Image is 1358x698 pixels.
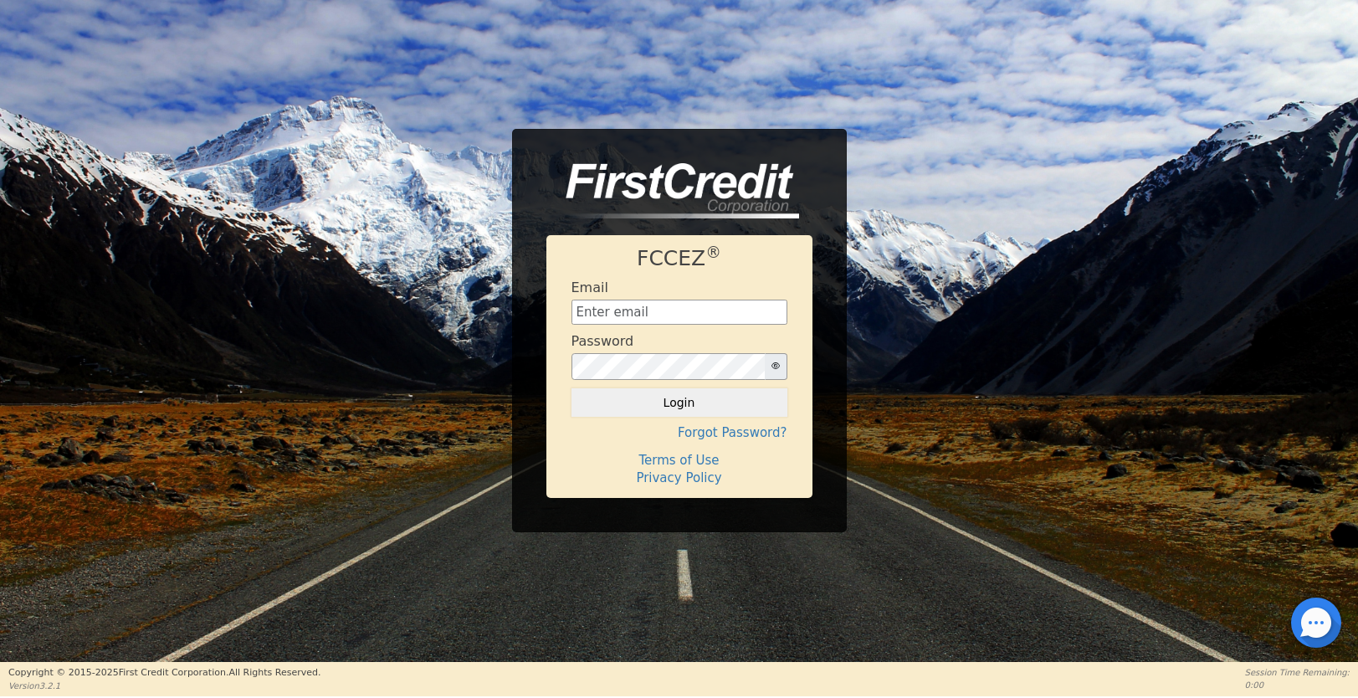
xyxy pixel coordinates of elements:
h4: Forgot Password? [571,425,787,440]
span: All Rights Reserved. [228,667,320,678]
input: Enter email [571,300,787,325]
h4: Privacy Policy [571,470,787,485]
h1: FCCEZ [571,246,787,271]
p: Copyright © 2015- 2025 First Credit Corporation. [8,666,320,680]
h4: Email [571,280,608,295]
h4: Terms of Use [571,453,787,468]
p: Session Time Remaining: [1245,666,1350,679]
img: logo-CMu_cnol.png [546,163,799,218]
p: Version 3.2.1 [8,680,320,692]
sup: ® [705,244,721,261]
button: Login [571,388,787,417]
p: 0:00 [1245,679,1350,691]
h4: Password [571,333,634,349]
input: password [571,353,766,380]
